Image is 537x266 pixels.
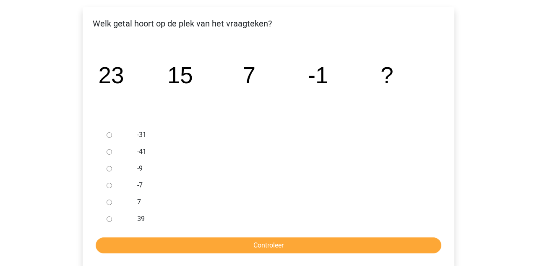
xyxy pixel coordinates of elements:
[308,62,328,88] tspan: -1
[89,17,448,30] p: Welk getal hoort op de plek van het vraagteken?
[137,130,428,140] label: -31
[137,214,428,224] label: 39
[137,180,428,190] label: -7
[381,62,393,88] tspan: ?
[137,147,428,157] label: -41
[96,237,441,253] input: Controleer
[137,163,428,174] label: -9
[243,62,255,88] tspan: 7
[167,62,193,88] tspan: 15
[137,197,428,207] label: 7
[98,62,124,88] tspan: 23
